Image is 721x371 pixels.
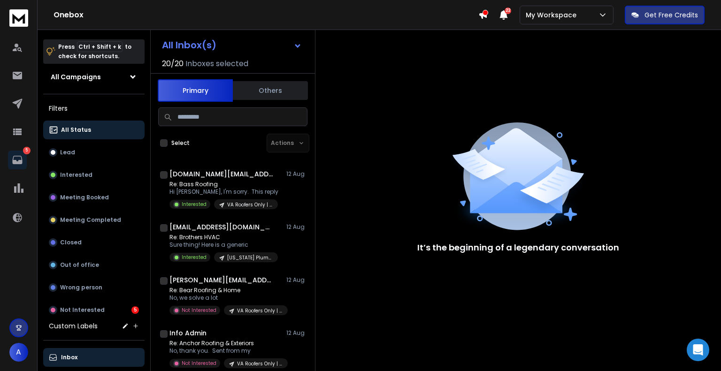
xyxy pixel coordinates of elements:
[227,201,272,208] p: VA Roofers Only | w/City | Save&Role Only
[51,72,101,82] h1: All Campaigns
[60,284,102,291] p: Wrong person
[237,360,282,367] p: VA Roofers Only | w/City | Save&Role Only
[43,301,145,319] button: Not Interested5
[8,151,27,169] a: 5
[169,181,278,188] p: Re: Bass Roofing
[286,329,307,337] p: 12 Aug
[182,201,207,208] p: Interested
[286,223,307,231] p: 12 Aug
[131,306,139,314] div: 5
[169,188,278,196] p: Hi [PERSON_NAME], I'm sorry. This reply
[43,278,145,297] button: Wrong person
[227,254,272,261] p: [US_STATE] Plumbing, HVAC - Company Names Optimized
[237,307,282,314] p: VA Roofers Only | w/City | Save&Role Only
[9,343,28,362] button: A
[169,241,278,249] p: Sure thing! Here is a generic
[77,41,123,52] span: Ctrl + Shift + k
[60,149,75,156] p: Lead
[61,354,77,361] p: Inbox
[526,10,580,20] p: My Workspace
[43,121,145,139] button: All Status
[43,166,145,184] button: Interested
[625,6,705,24] button: Get Free Credits
[644,10,698,20] p: Get Free Credits
[60,261,99,269] p: Out of office
[505,8,511,14] span: 22
[60,171,92,179] p: Interested
[162,40,216,50] h1: All Inbox(s)
[60,194,109,201] p: Meeting Booked
[43,188,145,207] button: Meeting Booked
[687,339,709,361] div: Open Intercom Messenger
[58,42,131,61] p: Press to check for shortcuts.
[43,68,145,86] button: All Campaigns
[182,360,216,367] p: Not Interested
[169,234,278,241] p: Re: Brothers HVAC
[49,321,98,331] h3: Custom Labels
[43,348,145,367] button: Inbox
[169,294,282,302] p: No, we solve a lot
[169,169,273,179] h1: [DOMAIN_NAME][EMAIL_ADDRESS][DOMAIN_NAME]
[286,276,307,284] p: 12 Aug
[169,275,273,285] h1: [PERSON_NAME][EMAIL_ADDRESS][DOMAIN_NAME]
[185,58,248,69] h3: Inboxes selected
[286,170,307,178] p: 12 Aug
[60,239,82,246] p: Closed
[233,80,308,101] button: Others
[169,347,282,355] p: No, thank you. Sent from my
[43,143,145,162] button: Lead
[417,241,619,254] p: It’s the beginning of a legendary conversation
[61,126,91,134] p: All Status
[169,287,282,294] p: Re: Bear Roofing & Home
[182,307,216,314] p: Not Interested
[43,233,145,252] button: Closed
[60,306,105,314] p: Not Interested
[162,58,184,69] span: 20 / 20
[43,211,145,229] button: Meeting Completed
[23,147,31,154] p: 5
[169,328,207,338] h1: Info Admin
[43,102,145,115] h3: Filters
[43,256,145,274] button: Out of office
[9,9,28,27] img: logo
[169,340,282,347] p: Re: Anchor Roofing & Exteriors
[154,36,309,54] button: All Inbox(s)
[182,254,207,261] p: Interested
[169,222,273,232] h1: [EMAIL_ADDRESS][DOMAIN_NAME]
[54,9,478,21] h1: Onebox
[171,139,190,147] label: Select
[158,79,233,102] button: Primary
[60,216,121,224] p: Meeting Completed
